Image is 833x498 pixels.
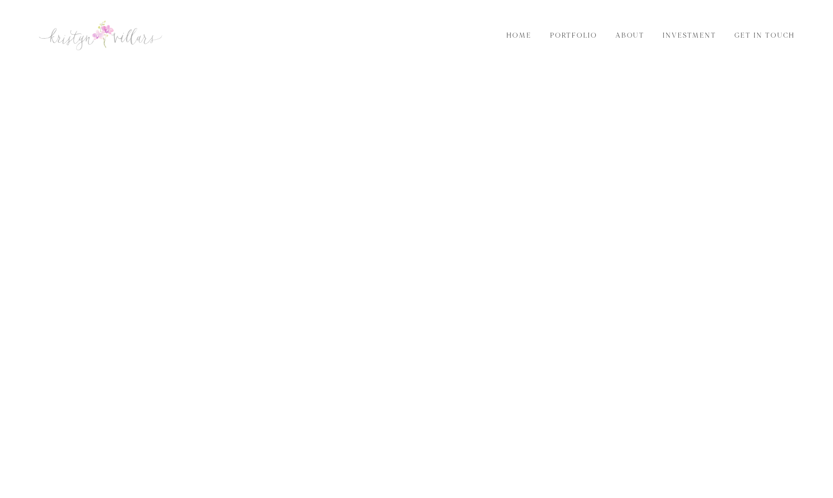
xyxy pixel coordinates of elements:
a: Portfolio [544,30,604,41]
a: Investment [656,30,723,41]
a: Get in Touch [728,30,802,41]
a: About [609,30,651,41]
img: Kristyn Villars | San Luis Obispo Wedding Photographer [38,19,163,51]
a: Home [500,30,539,41]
